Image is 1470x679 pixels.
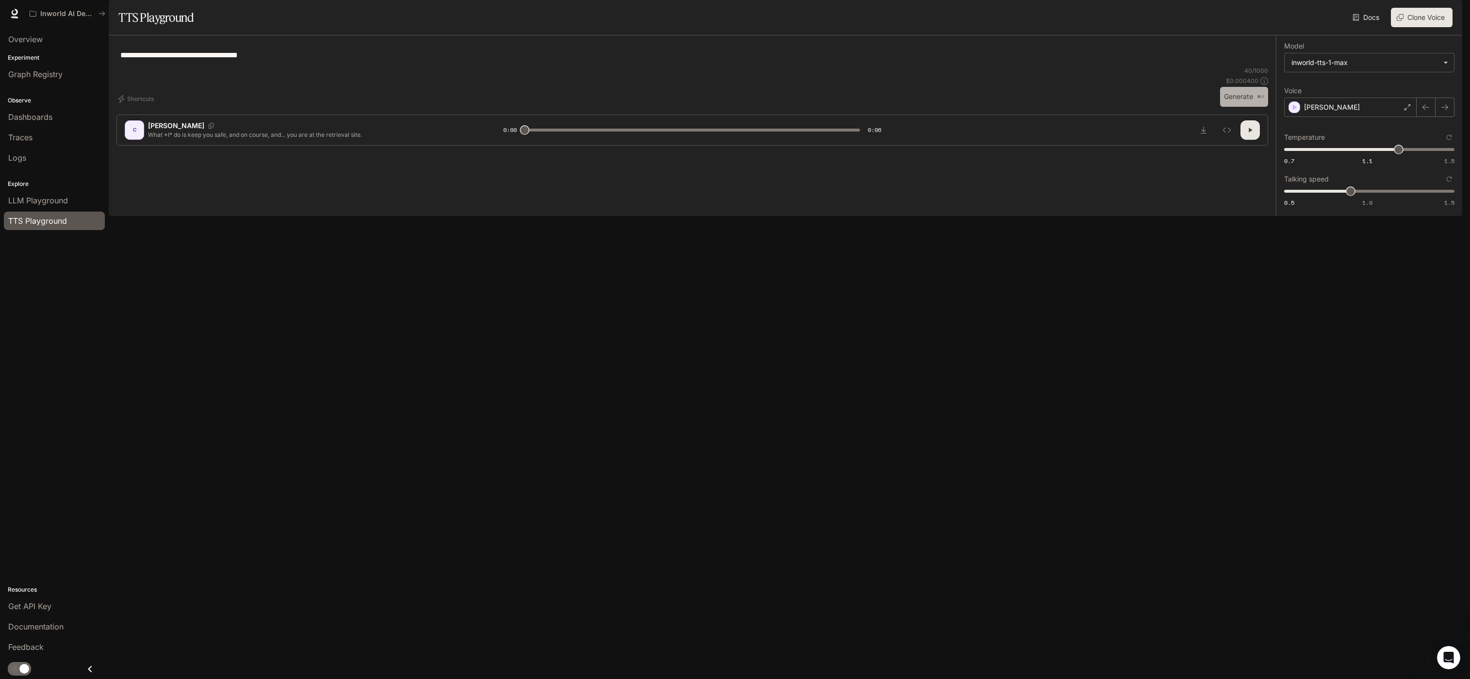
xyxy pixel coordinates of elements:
[1220,87,1268,107] button: Generate⌘⏎
[1257,94,1264,100] p: ⌘⏎
[1284,176,1329,182] p: Talking speed
[1226,77,1258,85] p: $ 0.000400
[116,91,158,107] button: Shortcuts
[1284,87,1302,94] p: Voice
[1444,157,1454,165] span: 1.5
[1284,134,1325,141] p: Temperature
[1217,120,1237,140] button: Inspect
[127,122,142,138] div: C
[503,125,517,135] span: 0:00
[1284,199,1294,207] span: 0.5
[1444,199,1454,207] span: 1.5
[1194,120,1213,140] button: Download audio
[148,131,480,139] p: What *I* do is keep you safe, and on course, and... you are at the retrieval site.
[1351,8,1383,27] a: Docs
[868,125,881,135] span: 0:06
[1444,132,1454,143] button: Reset to default
[1284,157,1294,165] span: 0.7
[40,10,95,18] p: Inworld AI Demos
[1304,102,1360,112] p: [PERSON_NAME]
[118,8,194,27] h1: TTS Playground
[1362,157,1372,165] span: 1.1
[1444,174,1454,184] button: Reset to default
[1244,66,1268,75] p: 40 / 1000
[1291,58,1438,67] div: inworld-tts-1-max
[1285,53,1454,72] div: inworld-tts-1-max
[148,121,204,131] p: [PERSON_NAME]
[1391,8,1453,27] button: Clone Voice
[1284,43,1304,50] p: Model
[1362,199,1372,207] span: 1.0
[25,4,110,23] button: All workspaces
[1437,646,1460,669] iframe: Intercom live chat
[204,123,218,129] button: Copy Voice ID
